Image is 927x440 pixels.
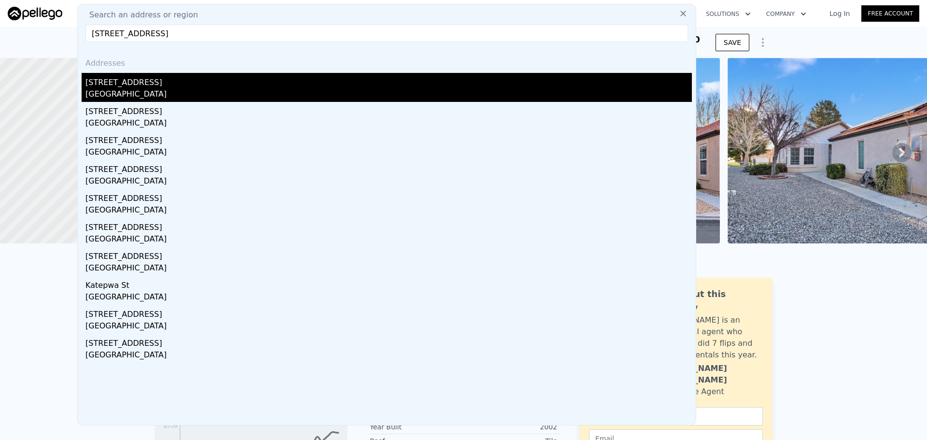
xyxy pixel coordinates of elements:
[655,287,763,314] div: Ask about this property
[716,34,749,51] button: SAVE
[85,218,692,233] div: [STREET_ADDRESS]
[85,88,692,102] div: [GEOGRAPHIC_DATA]
[85,262,692,276] div: [GEOGRAPHIC_DATA]
[85,175,692,189] div: [GEOGRAPHIC_DATA]
[85,305,692,320] div: [STREET_ADDRESS]
[85,247,692,262] div: [STREET_ADDRESS]
[85,291,692,305] div: [GEOGRAPHIC_DATA]
[698,5,758,23] button: Solutions
[163,422,178,429] tspan: $358
[85,25,688,42] input: Enter an address, city, region, neighborhood or zip code
[370,422,463,432] div: Year Built
[85,320,692,334] div: [GEOGRAPHIC_DATA]
[85,204,692,218] div: [GEOGRAPHIC_DATA]
[85,189,692,204] div: [STREET_ADDRESS]
[85,73,692,88] div: [STREET_ADDRESS]
[85,233,692,247] div: [GEOGRAPHIC_DATA]
[85,349,692,363] div: [GEOGRAPHIC_DATA]
[753,33,772,52] button: Show Options
[85,102,692,117] div: [STREET_ADDRESS]
[8,7,62,20] img: Pellego
[82,9,198,21] span: Search an address or region
[85,160,692,175] div: [STREET_ADDRESS]
[85,146,692,160] div: [GEOGRAPHIC_DATA]
[861,5,919,22] a: Free Account
[85,334,692,349] div: [STREET_ADDRESS]
[818,9,861,18] a: Log In
[758,5,814,23] button: Company
[85,276,692,291] div: Katepwa St
[463,422,557,432] div: 2002
[85,117,692,131] div: [GEOGRAPHIC_DATA]
[655,314,763,361] div: [PERSON_NAME] is an active local agent who personally did 7 flips and bought 3 rentals this year.
[655,363,763,386] div: [PERSON_NAME] [PERSON_NAME]
[82,50,692,73] div: Addresses
[85,131,692,146] div: [STREET_ADDRESS]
